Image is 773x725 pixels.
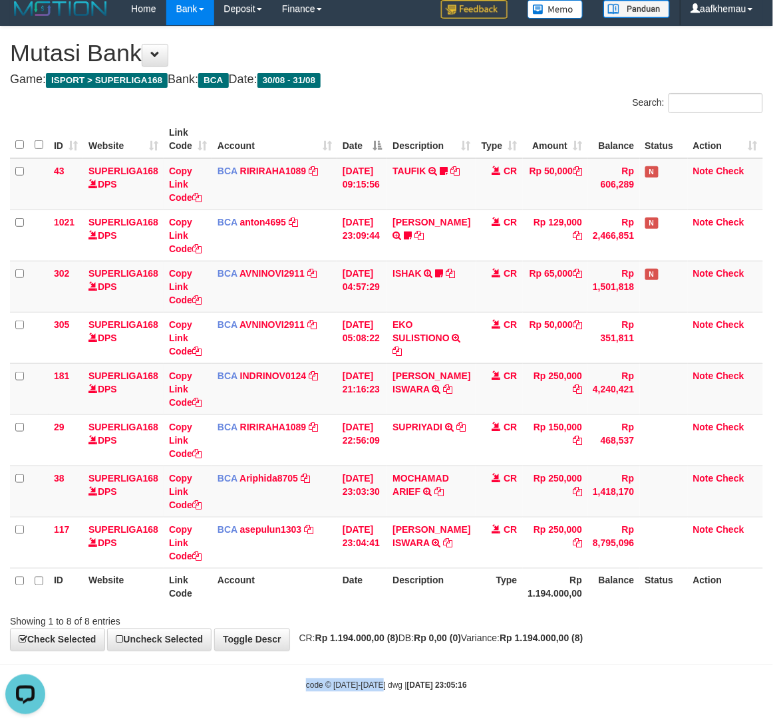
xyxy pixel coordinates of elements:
a: Copy Link Code [169,473,202,510]
span: BCA [218,217,237,227]
a: AVNINOVI2911 [239,319,305,330]
td: Rp 468,537 [587,414,639,466]
a: Check Selected [10,629,105,651]
span: CR: DB: Variance: [293,633,583,644]
span: 1021 [54,217,75,227]
input: Search: [669,93,763,113]
th: Link Code [164,568,212,606]
strong: [DATE] 23:05:16 [407,681,467,690]
a: TAUFIK [392,166,426,176]
a: Copy asepulun1303 to clipboard [304,524,313,535]
th: Date: activate to sort column descending [337,120,387,158]
label: Search: [633,93,763,113]
th: Date [337,568,387,606]
a: Copy Link Code [169,166,202,203]
a: Note [693,217,714,227]
strong: Rp 1.194.000,00 (8) [500,633,583,644]
a: Check [716,268,744,279]
a: Copy Link Code [169,217,202,254]
span: 181 [54,370,69,381]
th: Amount: activate to sort column ascending [523,120,588,158]
td: Rp 606,289 [587,158,639,210]
a: Toggle Descr [214,629,290,651]
td: DPS [83,261,164,312]
th: Description: activate to sort column ascending [387,120,476,158]
td: DPS [83,466,164,517]
td: Rp 250,000 [523,363,588,414]
a: [PERSON_NAME] ISWARA [392,524,470,548]
a: Copy Rp 129,000 to clipboard [573,230,582,241]
span: 29 [54,422,65,432]
strong: Rp 0,00 (0) [414,633,461,644]
a: Copy RIRIRAHA1089 to clipboard [309,166,318,176]
th: Type: activate to sort column ascending [476,120,523,158]
a: Copy Link Code [169,268,202,305]
a: SUPRIYADI [392,422,442,432]
a: SUPERLIGA168 [88,473,158,484]
td: [DATE] 23:03:30 [337,466,387,517]
a: Copy Rp 50,000 to clipboard [573,319,582,330]
td: DPS [83,363,164,414]
a: Copy SUPRIYADI to clipboard [456,422,466,432]
a: Note [693,422,714,432]
td: Rp 8,795,096 [587,517,639,568]
a: Note [693,370,714,381]
span: 117 [54,524,69,535]
td: Rp 50,000 [523,158,588,210]
span: 302 [54,268,69,279]
a: Copy Rp 50,000 to clipboard [573,166,582,176]
th: ID: activate to sort column ascending [49,120,83,158]
div: Showing 1 to 8 of 8 entries [10,610,312,629]
a: Copy EKO SULISTIONO to clipboard [392,346,402,357]
td: DPS [83,517,164,568]
a: Copy DIONYSIUS ISWARA to clipboard [444,537,453,548]
th: Account [212,568,337,606]
span: 30/08 - 31/08 [257,73,321,88]
th: Link Code: activate to sort column ascending [164,120,212,158]
a: Copy INDRINOV0124 to clipboard [309,370,318,381]
th: Website: activate to sort column ascending [83,120,164,158]
a: Copy Rp 250,000 to clipboard [573,537,582,548]
td: [DATE] 23:04:41 [337,517,387,568]
a: Copy RIRIRAHA1089 to clipboard [309,422,318,432]
span: CR [504,422,517,432]
td: [DATE] 21:16:23 [337,363,387,414]
td: Rp 1,418,170 [587,466,639,517]
a: SUPERLIGA168 [88,166,158,176]
td: DPS [83,312,164,363]
td: Rp 250,000 [523,466,588,517]
a: SUPERLIGA168 [88,524,158,535]
a: RIRIRAHA1089 [240,422,307,432]
a: [PERSON_NAME] [392,217,470,227]
td: DPS [83,414,164,466]
span: ISPORT > SUPERLIGA168 [46,73,168,88]
a: Copy TAUFIK to clipboard [450,166,460,176]
td: Rp 351,811 [587,312,639,363]
a: Copy AVNINOVI2911 to clipboard [307,268,317,279]
button: Open LiveChat chat widget [5,5,45,45]
td: Rp 2,466,851 [587,210,639,261]
span: CR [504,370,517,381]
span: 305 [54,319,69,330]
a: Copy Ariphida8705 to clipboard [301,473,310,484]
a: SUPERLIGA168 [88,268,158,279]
td: Rp 1,501,818 [587,261,639,312]
a: RIRIRAHA1089 [240,166,307,176]
span: Has Note [645,166,659,178]
a: Copy Rp 250,000 to clipboard [573,486,582,497]
a: Check [716,370,744,381]
th: Balance [587,568,639,606]
a: Check [716,422,744,432]
a: Note [693,524,714,535]
a: Copy Link Code [169,524,202,561]
h4: Game: Bank: Date: [10,73,763,86]
th: Website [83,568,164,606]
span: Has Note [645,217,659,229]
td: Rp 4,240,421 [587,363,639,414]
a: asepulun1303 [240,524,302,535]
a: Copy ISHAK to clipboard [446,268,456,279]
span: 43 [54,166,65,176]
td: Rp 65,000 [523,261,588,312]
a: Check [716,319,744,330]
a: SUPERLIGA168 [88,319,158,330]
